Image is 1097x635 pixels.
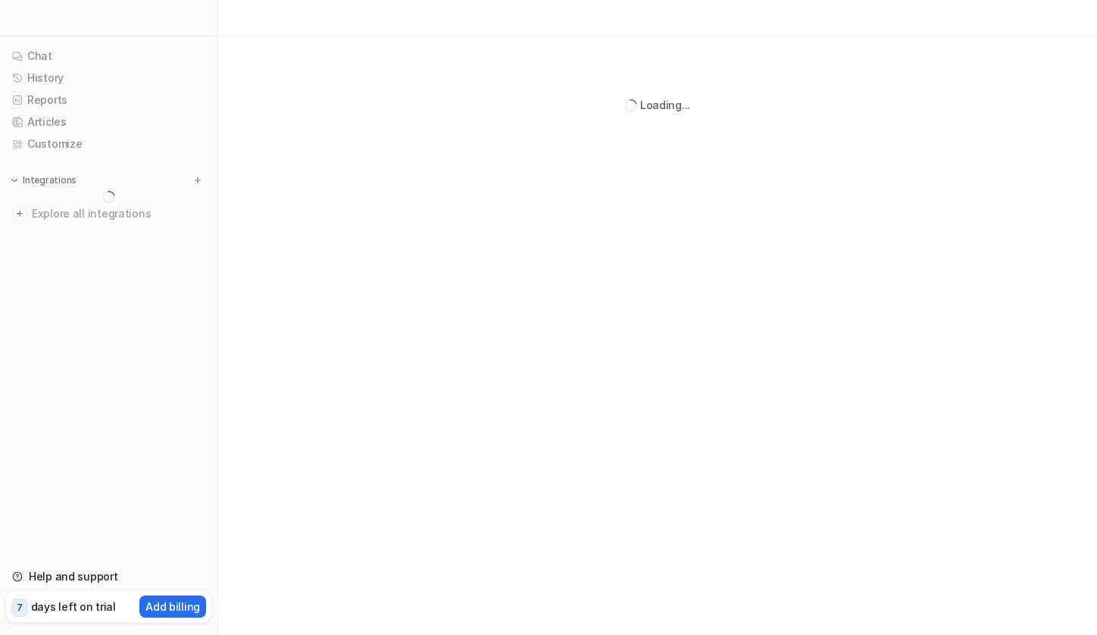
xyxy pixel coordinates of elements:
a: Reports [6,89,211,111]
img: expand menu [9,175,20,186]
a: History [6,67,211,89]
button: Add billing [139,596,206,618]
a: Chat [6,45,211,67]
p: 7 [17,601,23,615]
a: Explore all integrations [6,203,211,224]
span: Explore all integrations [32,202,205,226]
a: Articles [6,111,211,133]
img: explore all integrations [12,206,27,221]
a: Help and support [6,566,211,587]
a: Customize [6,133,211,155]
img: menu_add.svg [192,175,203,186]
div: Loading... [640,97,690,113]
button: Integrations [6,173,81,188]
p: days left on trial [31,599,116,615]
p: Integrations [23,174,77,186]
p: Add billing [145,599,200,615]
